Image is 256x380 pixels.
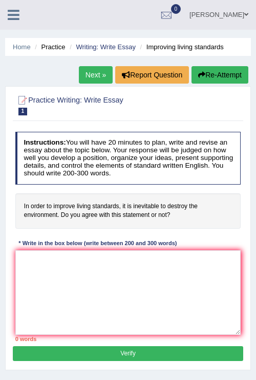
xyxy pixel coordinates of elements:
h2: Practice Writing: Write Essay [15,94,155,115]
button: Report Question [115,66,189,84]
a: Writing: Write Essay [76,43,136,51]
span: 1 [18,108,28,115]
button: Verify [13,346,243,361]
div: 0 words [15,335,241,343]
div: * Write in the box below (write between 200 and 300 words) [15,239,180,248]
a: Home [13,43,31,51]
b: Instructions: [24,138,66,146]
a: Next » [79,66,113,84]
button: Re-Attempt [191,66,248,84]
h4: You will have 20 minutes to plan, write and revise an essay about the topic below. Your response ... [15,132,241,184]
li: Improving living standards [138,42,224,52]
span: 0 [171,4,181,14]
h4: In order to improve living standards, it is inevitable to destroy the environment. Do you agree w... [15,193,241,229]
li: Practice [32,42,65,52]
